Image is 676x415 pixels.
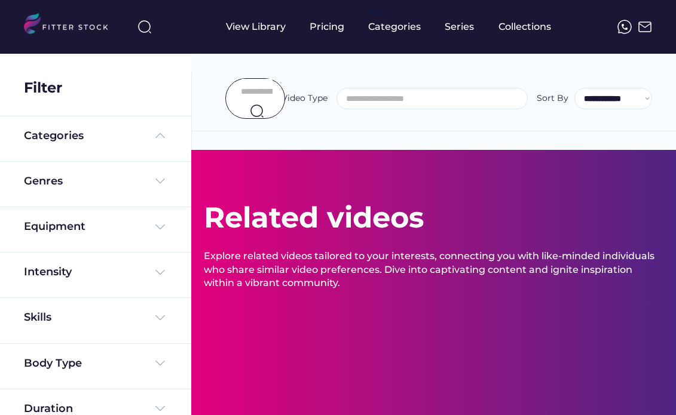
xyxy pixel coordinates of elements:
[153,311,167,325] img: Frame%20%284%29.svg
[24,310,54,325] div: Skills
[24,78,62,98] div: Filter
[638,20,652,34] img: Frame%2051.svg
[368,20,421,33] div: Categories
[24,128,84,143] div: Categories
[137,20,152,34] img: search-normal%203.svg
[153,356,167,370] img: Frame%20%284%29.svg
[617,20,632,34] img: meteor-icons_whatsapp%20%281%29.svg
[153,265,167,279] img: Frame%20%284%29.svg
[445,20,475,33] div: Series
[204,198,424,238] div: Related videos
[153,174,167,188] img: Frame%20%284%29.svg
[24,356,82,371] div: Body Type
[153,220,167,234] img: Frame%20%284%29.svg
[498,20,551,33] div: Collections
[537,93,568,104] div: Sort By
[24,265,72,279] div: Intensity
[24,174,63,189] div: Genres
[24,219,85,234] div: Equipment
[226,20,286,33] div: View Library
[368,6,384,18] div: fvck
[310,20,344,33] div: Pricing
[282,93,328,104] div: Video Type
[204,250,664,290] div: Explore related videos tailored to your interests, connecting you with like-minded individuals wh...
[250,104,264,118] img: search-normal.svg
[24,13,118,38] img: LOGO.svg
[153,128,167,143] img: Frame%20%285%29.svg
